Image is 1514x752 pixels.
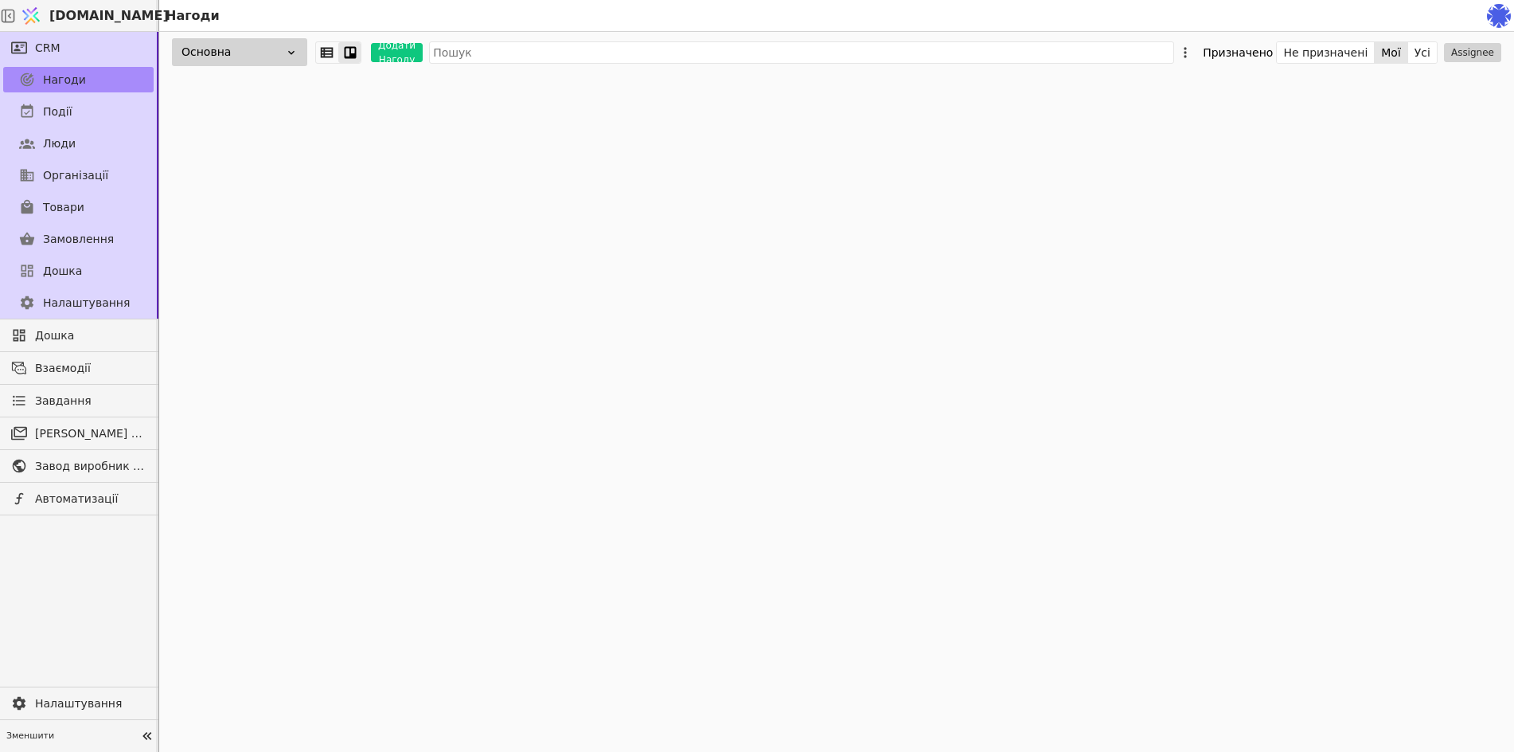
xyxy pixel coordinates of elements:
[49,6,169,25] span: [DOMAIN_NAME]
[159,6,220,25] h2: Нагоди
[361,43,423,62] a: Додати Нагоду
[3,691,154,716] a: Налаштування
[3,99,154,124] a: Події
[16,1,159,31] a: [DOMAIN_NAME]
[3,131,154,156] a: Люди
[35,393,92,409] span: Завдання
[172,38,307,66] div: Основна
[3,290,154,315] a: Налаштування
[1277,41,1375,64] button: Не призначені
[43,295,130,311] span: Налаштування
[1487,4,1511,28] img: c71722e9364783ead8bdebe5e7601ae3
[43,135,76,152] span: Люди
[3,194,154,220] a: Товари
[1375,41,1408,64] button: Мої
[3,388,154,413] a: Завдання
[35,491,146,507] span: Автоматизації
[43,231,114,248] span: Замовлення
[35,458,146,475] span: Завод виробник металочерепиці - B2B платформа
[35,360,146,377] span: Взаємодії
[35,425,146,442] span: [PERSON_NAME] розсилки
[3,453,154,479] a: Завод виробник металочерепиці - B2B платформа
[43,263,82,280] span: Дошка
[43,167,108,184] span: Організації
[3,226,154,252] a: Замовлення
[3,163,154,188] a: Організації
[1444,43,1501,62] button: Assignee
[429,41,1174,64] input: Пошук
[3,421,154,446] a: [PERSON_NAME] розсилки
[35,695,146,712] span: Налаштування
[19,1,43,31] img: Logo
[6,730,136,743] span: Зменшити
[3,486,154,511] a: Автоматизації
[3,323,154,348] a: Дошка
[3,67,154,92] a: Нагоди
[43,104,72,120] span: Події
[43,199,84,216] span: Товари
[1203,41,1273,64] div: Призначено
[371,43,423,62] button: Додати Нагоду
[35,327,146,344] span: Дошка
[3,258,154,284] a: Дошка
[43,72,86,88] span: Нагоди
[35,40,60,57] span: CRM
[3,355,154,381] a: Взаємодії
[3,35,154,61] a: CRM
[1408,41,1437,64] button: Усі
